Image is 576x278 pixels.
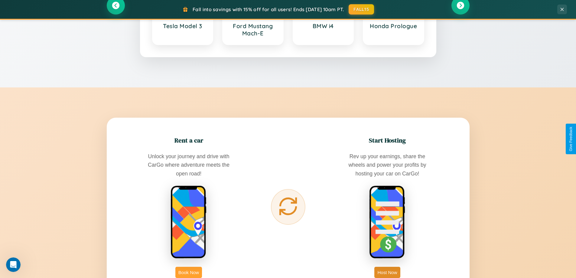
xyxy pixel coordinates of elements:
h3: BMW i4 [299,22,347,30]
h2: Rent a car [174,136,203,145]
img: host phone [369,185,405,259]
h3: Honda Prologue [369,22,418,30]
iframe: Intercom live chat [6,257,21,272]
button: Book Now [175,267,202,278]
p: Unlock your journey and drive with CarGo where adventure meets the open road! [143,152,234,178]
span: Fall into savings with 15% off for all users! Ends [DATE] 10am PT. [193,6,344,12]
button: Host Now [374,267,400,278]
div: Give Feedback [569,127,573,151]
p: Rev up your earnings, share the wheels and power your profits by hosting your car on CarGo! [342,152,433,178]
img: rent phone [171,185,207,259]
h2: Start Hosting [369,136,406,145]
h3: Tesla Model 3 [159,22,207,30]
button: FALL15 [349,4,374,15]
h3: Ford Mustang Mach-E [229,22,277,37]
